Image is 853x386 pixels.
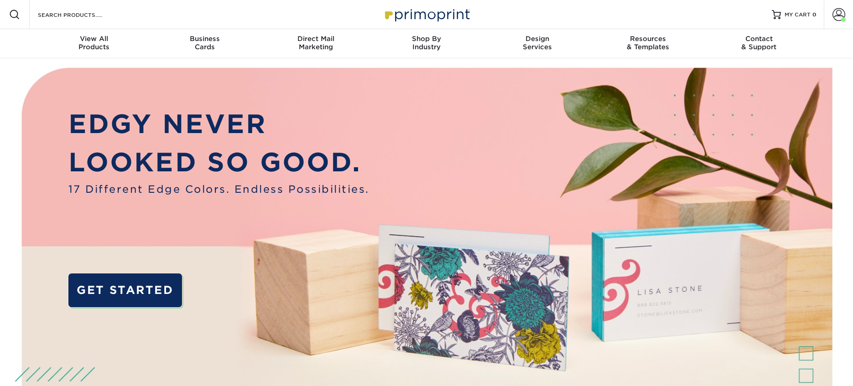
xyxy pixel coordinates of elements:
span: 0 [812,11,817,18]
span: Contact [703,35,814,43]
a: Shop ByIndustry [371,29,482,58]
div: Products [39,35,150,51]
div: Marketing [260,35,371,51]
div: Services [482,35,593,51]
a: GET STARTED [68,273,182,307]
input: SEARCH PRODUCTS..... [37,9,126,20]
span: Business [150,35,260,43]
a: View AllProducts [39,29,150,58]
span: Resources [593,35,703,43]
span: Design [482,35,593,43]
p: EDGY NEVER [68,105,369,143]
span: View All [39,35,150,43]
p: LOOKED SO GOOD. [68,143,369,181]
div: & Templates [593,35,703,51]
a: Contact& Support [703,29,814,58]
span: MY CART [785,11,811,19]
span: Shop By [371,35,482,43]
div: Industry [371,35,482,51]
img: Primoprint [381,5,472,24]
span: Direct Mail [260,35,371,43]
span: 17 Different Edge Colors. Endless Possibilities. [68,181,369,197]
a: BusinessCards [150,29,260,58]
a: DesignServices [482,29,593,58]
div: Cards [150,35,260,51]
a: Resources& Templates [593,29,703,58]
a: Direct MailMarketing [260,29,371,58]
div: & Support [703,35,814,51]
